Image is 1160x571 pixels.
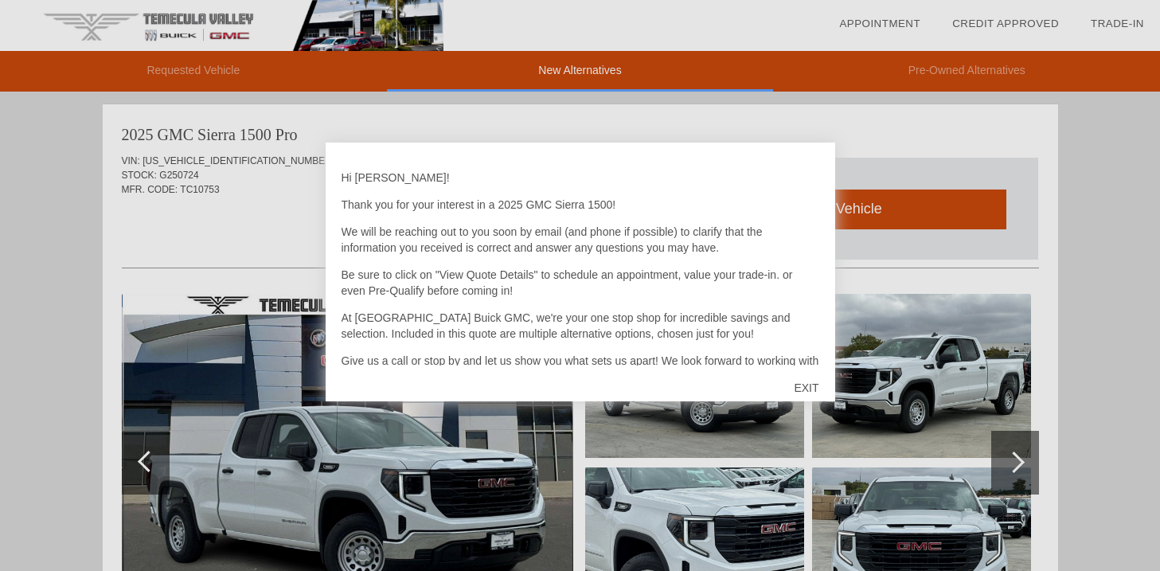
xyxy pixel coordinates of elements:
a: Appointment [839,18,920,29]
p: Thank you for your interest in a 2025 GMC Sierra 1500! [342,197,819,213]
p: We will be reaching out to you soon by email (and phone if possible) to clarify that the informat... [342,224,819,256]
p: Give us a call or stop by and let us show you what sets us apart! We look forward to working with... [342,353,819,385]
p: Hi [PERSON_NAME]! [342,170,819,186]
a: Trade-In [1091,18,1144,29]
p: Be sure to click on "View Quote Details" to schedule an appointment, value your trade-in. or even... [342,267,819,299]
a: Credit Approved [952,18,1059,29]
div: EXIT [778,364,834,412]
p: At [GEOGRAPHIC_DATA] Buick GMC, we're your one stop shop for incredible savings and selection. In... [342,310,819,342]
